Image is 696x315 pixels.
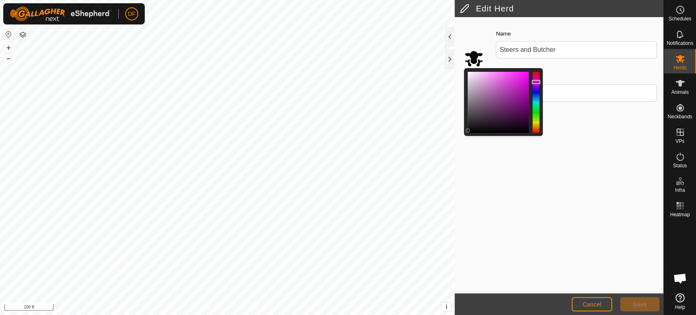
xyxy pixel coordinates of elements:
[633,301,647,308] span: Save
[442,302,451,311] button: i
[620,297,659,311] button: Save
[668,16,691,21] span: Schedules
[675,139,684,144] span: VPs
[667,41,693,46] span: Notifications
[235,304,259,312] a: Contact Us
[582,301,601,308] span: Cancel
[667,114,692,119] span: Neckbands
[496,30,510,38] label: Name
[195,304,225,312] a: Privacy Policy
[572,297,612,311] button: Cancel
[675,305,685,310] span: Help
[673,65,686,70] span: Herds
[670,212,690,217] span: Heatmap
[446,303,447,310] span: i
[460,4,663,13] h2: Edit Herd
[673,163,687,168] span: Status
[664,290,696,313] a: Help
[671,90,689,95] span: Animals
[10,7,112,21] img: Gallagher Logo
[675,188,685,193] span: Infra
[128,10,136,18] span: DF
[4,29,13,39] button: Reset Map
[18,30,28,40] button: Map Layers
[4,43,13,53] button: +
[668,266,692,291] div: Open chat
[4,53,13,63] button: –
